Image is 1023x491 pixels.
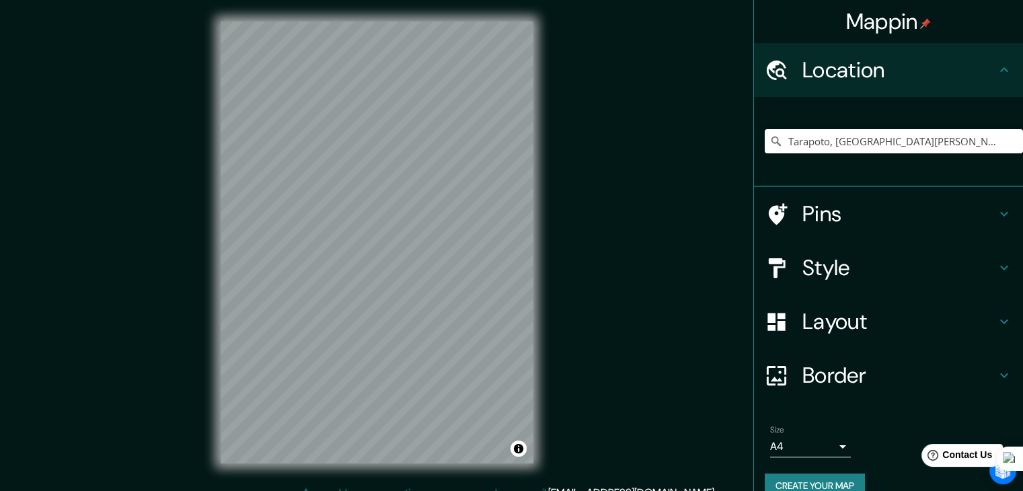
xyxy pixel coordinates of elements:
[802,362,996,389] h4: Border
[754,241,1023,295] div: Style
[802,56,996,83] h4: Location
[754,348,1023,402] div: Border
[802,254,996,281] h4: Style
[754,295,1023,348] div: Layout
[920,18,931,29] img: pin-icon.png
[510,441,527,457] button: Toggle attribution
[770,436,851,457] div: A4
[754,187,1023,241] div: Pins
[754,43,1023,97] div: Location
[221,22,533,463] canvas: Map
[765,129,1023,153] input: Pick your city or area
[802,200,996,227] h4: Pins
[903,439,1008,476] iframe: Help widget launcher
[770,424,784,436] label: Size
[802,308,996,335] h4: Layout
[846,8,932,35] h4: Mappin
